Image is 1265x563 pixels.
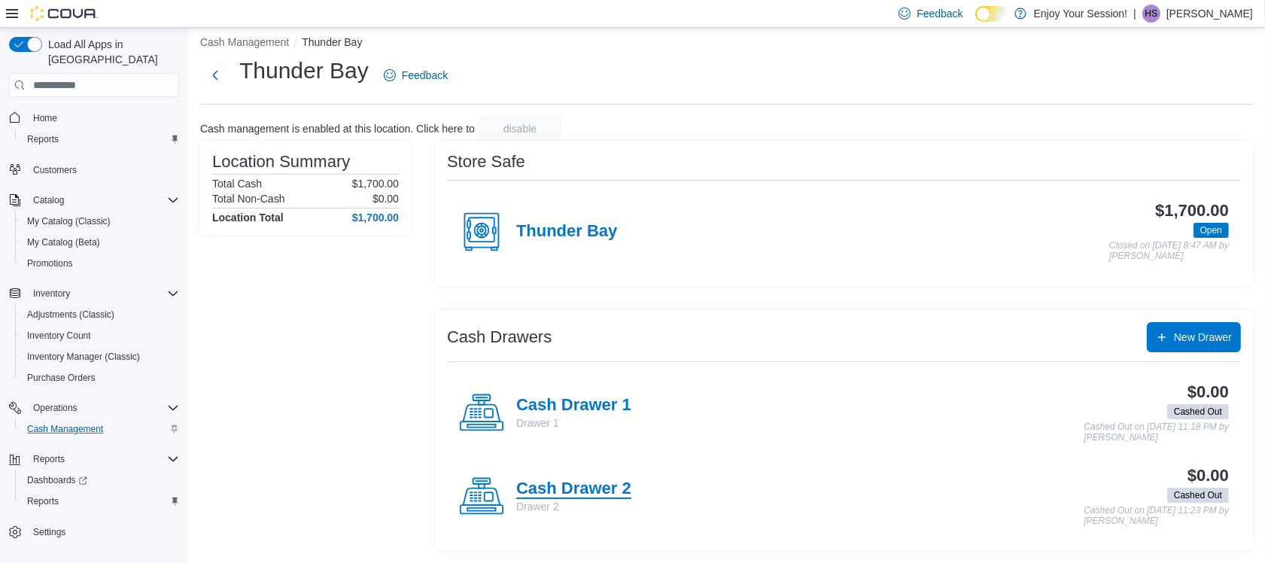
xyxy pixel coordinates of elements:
[15,418,185,440] button: Cash Management
[27,495,59,507] span: Reports
[1084,422,1229,443] p: Cashed Out on [DATE] 11:18 PM by [PERSON_NAME]
[21,130,179,148] span: Reports
[21,420,179,438] span: Cash Management
[917,6,962,21] span: Feedback
[27,257,73,269] span: Promotions
[21,254,79,272] a: Promotions
[33,112,57,124] span: Home
[212,178,262,190] h6: Total Cash
[21,369,179,387] span: Purchase Orders
[27,285,179,303] span: Inventory
[200,60,230,90] button: Next
[27,330,91,342] span: Inventory Count
[1034,5,1128,23] p: Enjoy Your Session!
[352,212,399,224] h4: $1,700.00
[1167,404,1229,419] span: Cashed Out
[1084,506,1229,526] p: Cashed Out on [DATE] 11:23 PM by [PERSON_NAME]
[15,304,185,325] button: Adjustments (Classic)
[21,130,65,148] a: Reports
[1194,223,1229,238] span: Open
[21,348,179,366] span: Inventory Manager (Classic)
[27,191,70,209] button: Catalog
[402,68,448,83] span: Feedback
[42,37,179,67] span: Load All Apps in [GEOGRAPHIC_DATA]
[3,521,185,543] button: Settings
[3,449,185,470] button: Reports
[21,212,179,230] span: My Catalog (Classic)
[516,396,631,415] h4: Cash Drawer 1
[21,420,109,438] a: Cash Management
[516,222,617,242] h4: Thunder Bay
[15,470,185,491] a: Dashboards
[516,415,631,431] p: Drawer 1
[15,211,185,232] button: My Catalog (Classic)
[21,492,179,510] span: Reports
[27,160,179,179] span: Customers
[27,285,76,303] button: Inventory
[1167,488,1229,503] span: Cashed Out
[27,109,63,127] a: Home
[27,309,114,321] span: Adjustments (Classic)
[516,499,631,514] p: Drawer 2
[1174,488,1222,502] span: Cashed Out
[503,121,537,136] span: disable
[21,254,179,272] span: Promotions
[27,215,111,227] span: My Catalog (Classic)
[3,106,185,128] button: Home
[200,35,1253,53] nav: An example of EuiBreadcrumbs
[27,108,179,126] span: Home
[447,328,552,346] h3: Cash Drawers
[21,306,179,324] span: Adjustments (Classic)
[1174,330,1232,345] span: New Drawer
[212,193,285,205] h6: Total Non-Cash
[33,402,78,414] span: Operations
[27,450,71,468] button: Reports
[21,348,146,366] a: Inventory Manager (Classic)
[1142,5,1160,23] div: Harley Splett
[15,346,185,367] button: Inventory Manager (Classic)
[1145,5,1158,23] span: HS
[21,369,102,387] a: Purchase Orders
[200,123,475,135] p: Cash management is enabled at this location. Click here to
[975,22,976,23] span: Dark Mode
[27,450,179,468] span: Reports
[27,399,84,417] button: Operations
[302,36,362,48] button: Thunder Bay
[1155,202,1229,220] h3: $1,700.00
[27,133,59,145] span: Reports
[200,36,289,48] button: Cash Management
[1200,224,1222,237] span: Open
[27,522,179,541] span: Settings
[212,153,350,171] h3: Location Summary
[3,283,185,304] button: Inventory
[15,367,185,388] button: Purchase Orders
[239,56,369,86] h1: Thunder Bay
[21,471,93,489] a: Dashboards
[3,159,185,181] button: Customers
[15,232,185,253] button: My Catalog (Beta)
[21,212,117,230] a: My Catalog (Classic)
[27,191,179,209] span: Catalog
[447,153,525,171] h3: Store Safe
[27,399,179,417] span: Operations
[21,306,120,324] a: Adjustments (Classic)
[1187,467,1229,485] h3: $0.00
[15,491,185,512] button: Reports
[516,479,631,499] h4: Cash Drawer 2
[1166,5,1253,23] p: [PERSON_NAME]
[3,397,185,418] button: Operations
[378,60,454,90] a: Feedback
[1187,383,1229,401] h3: $0.00
[27,161,83,179] a: Customers
[21,327,97,345] a: Inventory Count
[1109,241,1229,261] p: Closed on [DATE] 8:47 AM by [PERSON_NAME]
[27,474,87,486] span: Dashboards
[373,193,399,205] p: $0.00
[478,117,562,141] button: disable
[33,526,65,538] span: Settings
[33,288,70,300] span: Inventory
[212,212,284,224] h4: Location Total
[27,236,100,248] span: My Catalog (Beta)
[15,129,185,150] button: Reports
[33,453,65,465] span: Reports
